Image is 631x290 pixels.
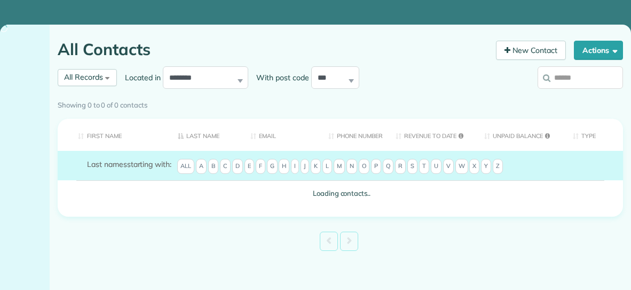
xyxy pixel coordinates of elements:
[232,159,243,174] span: D
[220,159,231,174] span: C
[244,159,254,174] span: E
[248,72,311,83] label: With post code
[481,159,491,174] span: Y
[496,41,566,60] a: New Contact
[469,159,479,174] span: X
[58,180,623,207] td: Loading contacts..
[346,159,357,174] span: N
[455,159,468,174] span: W
[322,159,332,174] span: L
[291,159,299,174] span: I
[196,159,207,174] span: A
[64,72,103,82] span: All Records
[301,159,309,174] span: J
[334,159,345,174] span: M
[431,159,441,174] span: U
[87,159,171,170] label: starting with:
[407,159,417,174] span: S
[170,119,242,151] th: Last Name: activate to sort column descending
[208,159,218,174] span: B
[395,159,406,174] span: R
[359,159,369,174] span: O
[58,119,170,151] th: First Name: activate to sort column ascending
[58,41,488,58] h1: All Contacts
[87,159,127,169] span: Last names
[476,119,565,151] th: Unpaid Balance: activate to sort column ascending
[117,72,163,83] label: Located in
[574,41,623,60] button: Actions
[565,119,623,151] th: Type: activate to sort column ascending
[267,159,278,174] span: G
[493,159,503,174] span: Z
[371,159,381,174] span: P
[419,159,429,174] span: T
[320,119,388,151] th: Phone number: activate to sort column ascending
[242,119,320,151] th: Email: activate to sort column ascending
[256,159,265,174] span: F
[443,159,454,174] span: V
[311,159,321,174] span: K
[383,159,393,174] span: Q
[177,159,194,174] span: All
[58,96,623,111] div: Showing 0 to 0 of 0 contacts
[279,159,289,174] span: H
[388,119,476,151] th: Revenue to Date: activate to sort column ascending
